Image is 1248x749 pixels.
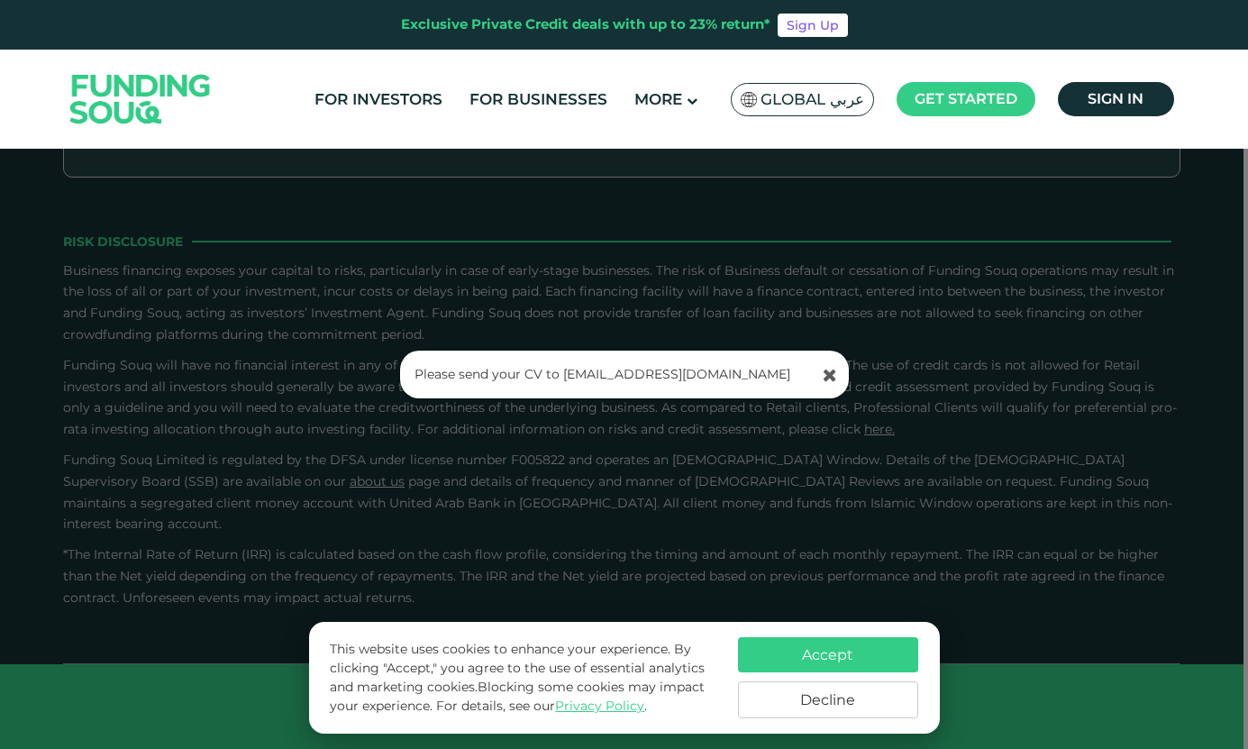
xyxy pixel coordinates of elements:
[778,14,848,37] a: Sign Up
[555,698,644,714] a: Privacy Policy
[563,366,790,382] a: [EMAIL_ADDRESS][DOMAIN_NAME]
[738,637,918,672] button: Accept
[1088,90,1143,107] span: Sign in
[414,366,560,382] span: Please send your CV to
[401,14,770,35] div: Exclusive Private Credit deals with up to 23% return*
[465,85,612,114] a: For Businesses
[52,53,229,144] img: Logo
[1058,82,1174,116] a: Sign in
[436,698,647,714] span: For details, see our .
[310,85,447,114] a: For Investors
[330,679,705,714] span: Blocking some cookies may impact your experience.
[915,90,1017,107] span: Get started
[634,90,682,108] span: More
[330,640,719,716] p: This website uses cookies to enhance your experience. By clicking "Accept," you agree to the use ...
[741,92,757,107] img: SA Flag
[738,681,918,718] button: Decline
[761,89,864,110] span: Global عربي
